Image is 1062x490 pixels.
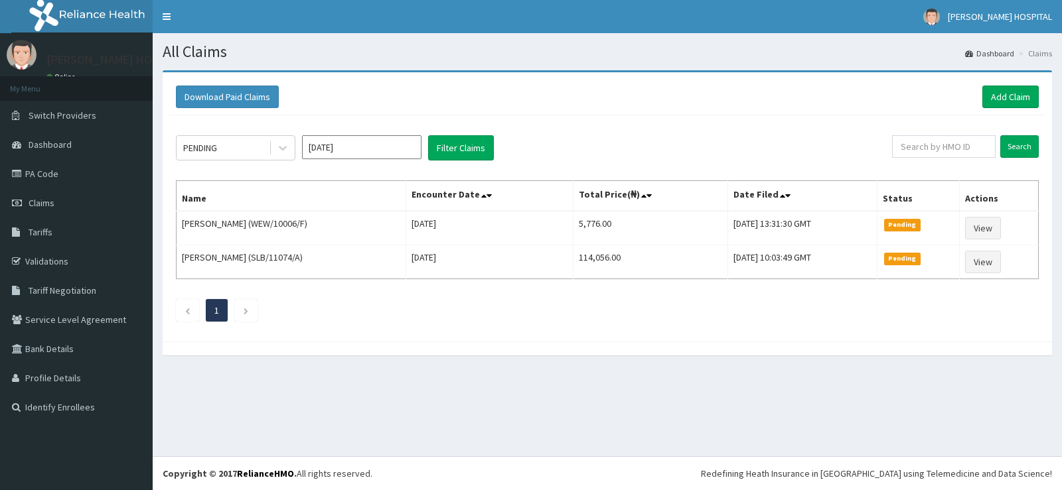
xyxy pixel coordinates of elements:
img: User Image [7,40,37,70]
a: Dashboard [965,48,1014,59]
div: Redefining Heath Insurance in [GEOGRAPHIC_DATA] using Telemedicine and Data Science! [701,467,1052,480]
span: Pending [884,219,921,231]
a: RelianceHMO [237,467,294,479]
strong: Copyright © 2017 . [163,467,297,479]
button: Filter Claims [428,135,494,160]
th: Actions [959,181,1038,212]
a: View [965,217,1001,239]
footer: All rights reserved. [153,456,1062,490]
span: Switch Providers [29,109,96,121]
button: Download Paid Claims [176,86,279,108]
a: View [965,251,1001,273]
td: [DATE] 13:31:30 GMT [728,211,877,245]
img: User Image [923,9,940,25]
span: Tariff Negotiation [29,284,96,296]
th: Name [177,181,406,212]
span: Tariffs [29,226,52,238]
a: Previous page [185,304,190,316]
th: Encounter Date [406,181,573,212]
td: 5,776.00 [573,211,727,245]
span: [PERSON_NAME] HOSPITAL [948,11,1052,23]
td: [PERSON_NAME] (SLB/11074/A) [177,245,406,279]
th: Total Price(₦) [573,181,727,212]
li: Claims [1016,48,1052,59]
a: Page 1 is your current page [214,304,219,316]
td: [PERSON_NAME] (WEW/10006/F) [177,211,406,245]
a: Next page [243,304,249,316]
td: [DATE] [406,211,573,245]
input: Search by HMO ID [892,135,996,158]
th: Status [877,181,960,212]
div: PENDING [183,141,217,154]
td: [DATE] 10:03:49 GMT [728,245,877,279]
th: Date Filed [728,181,877,212]
input: Select Month and Year [302,135,421,159]
h1: All Claims [163,43,1052,60]
span: Pending [884,253,921,265]
a: Online [46,72,78,82]
span: Claims [29,197,54,209]
td: [DATE] [406,245,573,279]
input: Search [1000,135,1039,158]
a: Add Claim [982,86,1039,108]
td: 114,056.00 [573,245,727,279]
span: Dashboard [29,139,72,151]
p: [PERSON_NAME] HOSPITAL [46,54,188,66]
